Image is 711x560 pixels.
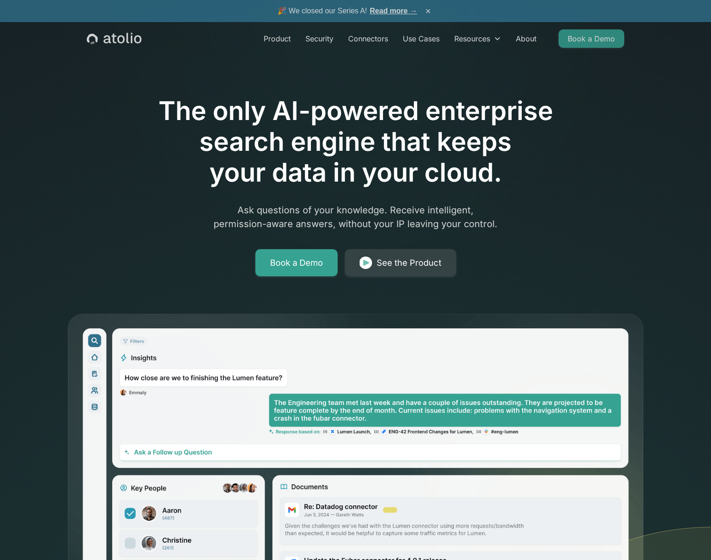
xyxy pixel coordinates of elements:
[255,249,338,277] a: Book a Demo
[87,33,141,45] a: home
[447,29,508,48] div: Resources
[256,29,298,48] a: Product
[370,7,417,15] a: Read more →
[298,29,341,48] a: Security
[395,29,447,48] a: Use Cases
[179,203,532,231] p: Ask questions of your knowledge. Receive intelligent, permission-aware answers, without your IP l...
[341,29,395,48] a: Connectors
[277,6,417,17] span: 🎉 We closed our Series A!
[559,29,624,48] a: Book a Demo
[345,249,456,277] a: See the Product
[120,96,591,189] h1: The only AI-powered enterprise search engine that keeps your data in your cloud.
[454,33,490,44] div: Resources
[508,29,544,48] a: About
[423,6,434,16] button: ×
[377,257,441,269] div: See the Product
